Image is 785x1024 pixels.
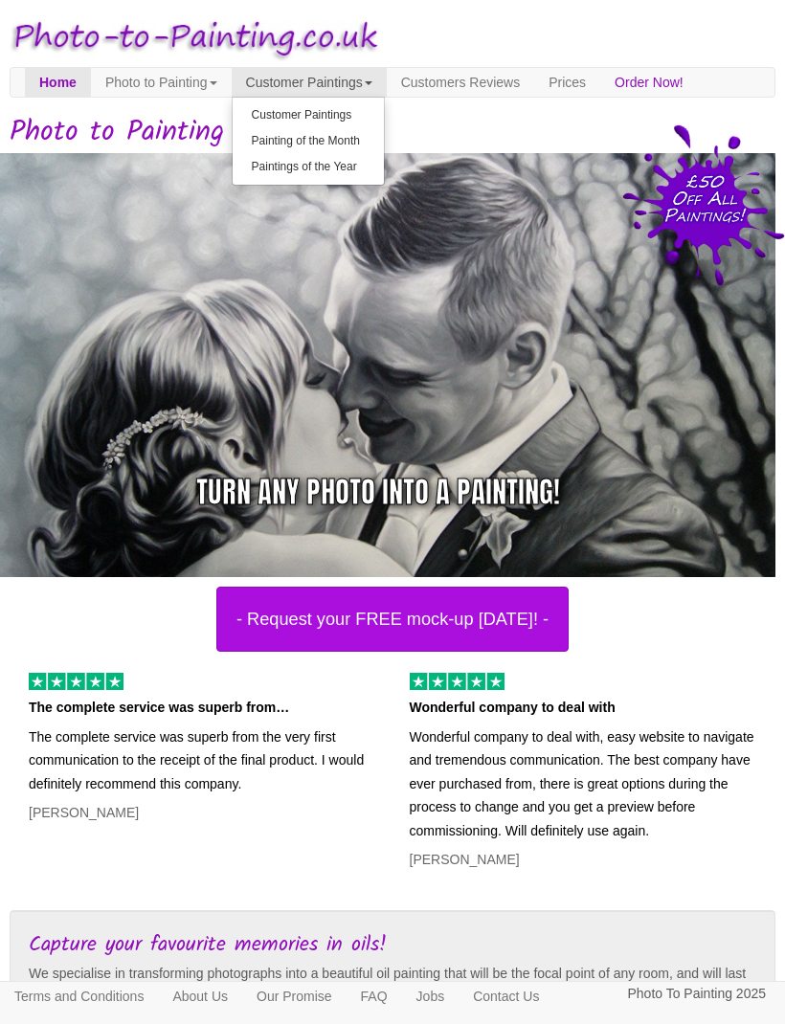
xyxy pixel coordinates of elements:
p: Photo To Painting 2025 [627,982,766,1006]
a: FAQ [347,982,402,1011]
h3: Capture your favourite memories in oils! [29,934,756,957]
p: Wonderful company to deal with, easy website to navigate and tremendous communication. The best c... [410,725,762,843]
p: Wonderful company to deal with [410,696,762,720]
a: Order Now! [600,68,698,97]
p: The complete service was superb from… [29,696,381,720]
p: The complete service was superb from the very first communication to the receipt of the final pro... [29,725,381,796]
a: Customer Paintings [232,68,387,97]
a: Customer Paintings [233,102,384,128]
a: Customers Reviews [387,68,534,97]
p: [PERSON_NAME] [29,801,381,825]
a: Painting of the Month [233,128,384,154]
a: Contact Us [459,982,553,1011]
div: Turn any photo into a painting! [196,471,560,513]
a: Jobs [402,982,460,1011]
a: Photo to Painting [91,68,232,97]
a: Prices [534,68,600,97]
img: 5 of out 5 stars [29,673,123,690]
a: Our Promise [242,982,347,1011]
a: Paintings of the Year [233,154,384,180]
p: [PERSON_NAME] [410,848,762,872]
h1: Photo to Painting [10,117,775,148]
img: 50 pound price drop [622,124,785,286]
a: Home [25,68,91,97]
a: About Us [158,982,242,1011]
p: We specialise in transforming photographs into a beautiful oil painting that will be the focal po... [29,962,756,1009]
img: 5 of out 5 stars [410,673,505,690]
button: - Request your FREE mock-up [DATE]! - [216,587,569,652]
